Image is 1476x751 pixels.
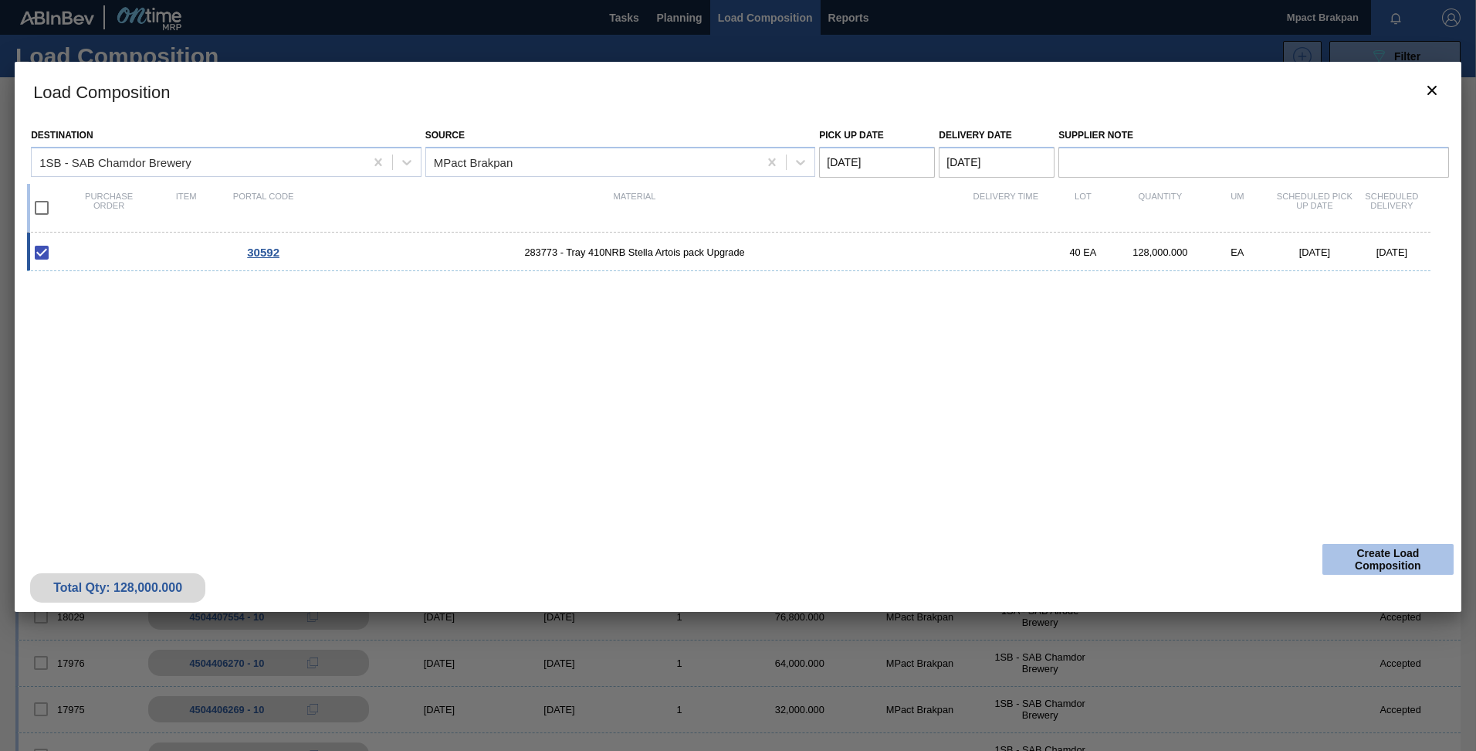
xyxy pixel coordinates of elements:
div: Purchase order [70,192,147,224]
div: [DATE] [1276,246,1353,258]
div: UM [1199,192,1276,224]
div: Delivery Time [967,192,1044,224]
label: Destination [31,130,93,141]
button: Create Load Composition [1322,544,1454,575]
div: Portal code [225,192,302,224]
div: Lot [1044,192,1122,224]
h3: Load Composition [15,62,1461,121]
div: Scheduled Delivery [1353,192,1430,224]
div: Total Qty: 128,000.000 [42,581,194,595]
div: Item [147,192,225,224]
div: 1SB - SAB Chamdor Brewery [39,155,191,168]
input: mm/dd/yyyy [819,147,935,178]
div: Material [302,192,967,224]
div: 40 EA [1044,246,1122,258]
input: mm/dd/yyyy [939,147,1055,178]
div: [DATE] [1353,246,1430,258]
div: EA [1199,246,1276,258]
span: 283773 - Tray 410NRB Stella Artois pack Upgrade [302,246,967,258]
div: 128,000.000 [1122,246,1199,258]
div: Scheduled Pick up Date [1276,192,1353,224]
label: Pick up Date [819,130,884,141]
div: Quantity [1122,192,1199,224]
div: Go to Order [225,246,302,259]
label: Source [425,130,465,141]
label: Supplier Note [1058,124,1449,147]
div: MPact Brakpan [434,155,513,168]
span: 30592 [247,246,279,259]
label: Delivery Date [939,130,1011,141]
